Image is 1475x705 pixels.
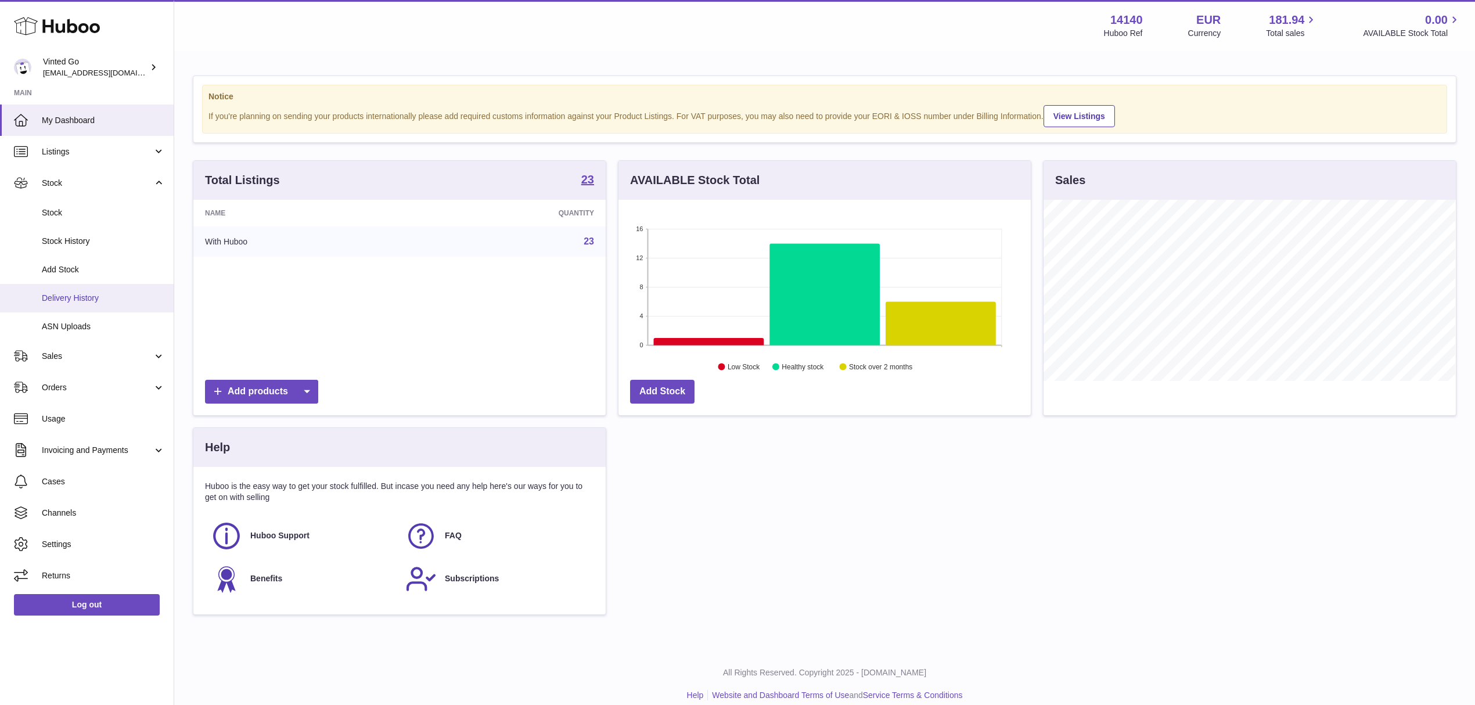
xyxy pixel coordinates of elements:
[42,445,153,456] span: Invoicing and Payments
[42,236,165,247] span: Stock History
[42,146,153,157] span: Listings
[208,103,1441,127] div: If you're planning on sending your products internationally please add required customs informati...
[42,476,165,487] span: Cases
[42,264,165,275] span: Add Stock
[42,382,153,393] span: Orders
[42,178,153,189] span: Stock
[250,573,282,584] span: Benefits
[43,56,147,78] div: Vinted Go
[42,413,165,425] span: Usage
[42,115,165,126] span: My Dashboard
[42,351,153,362] span: Sales
[43,68,171,77] span: [EMAIL_ADDRESS][DOMAIN_NAME]
[636,254,643,261] text: 12
[581,174,594,188] a: 23
[1363,12,1461,39] a: 0.00 AVAILABLE Stock Total
[639,283,643,290] text: 8
[1266,28,1318,39] span: Total sales
[639,312,643,319] text: 4
[1363,28,1461,39] span: AVAILABLE Stock Total
[636,225,643,232] text: 16
[211,520,394,552] a: Huboo Support
[42,570,165,581] span: Returns
[445,530,462,541] span: FAQ
[1269,12,1304,28] span: 181.94
[42,293,165,304] span: Delivery History
[1104,28,1143,39] div: Huboo Ref
[445,573,499,584] span: Subscriptions
[782,363,824,371] text: Healthy stock
[1044,105,1115,127] a: View Listings
[193,226,411,257] td: With Huboo
[205,172,280,188] h3: Total Listings
[1110,12,1143,28] strong: 14140
[211,563,394,595] a: Benefits
[1188,28,1221,39] div: Currency
[639,341,643,348] text: 0
[411,200,606,226] th: Quantity
[205,481,594,503] p: Huboo is the easy way to get your stock fulfilled. But incase you need any help here's our ways f...
[1055,172,1085,188] h3: Sales
[1266,12,1318,39] a: 181.94 Total sales
[849,363,912,371] text: Stock over 2 months
[205,440,230,455] h3: Help
[250,530,310,541] span: Huboo Support
[687,690,704,700] a: Help
[14,59,31,76] img: internalAdmin-14140@internal.huboo.com
[42,207,165,218] span: Stock
[581,174,594,185] strong: 23
[584,236,594,246] a: 23
[42,539,165,550] span: Settings
[708,690,962,701] li: and
[184,667,1466,678] p: All Rights Reserved. Copyright 2025 - [DOMAIN_NAME]
[1425,12,1448,28] span: 0.00
[1196,12,1221,28] strong: EUR
[42,321,165,332] span: ASN Uploads
[193,200,411,226] th: Name
[863,690,963,700] a: Service Terms & Conditions
[712,690,849,700] a: Website and Dashboard Terms of Use
[728,363,760,371] text: Low Stock
[205,380,318,404] a: Add products
[630,380,695,404] a: Add Stock
[630,172,760,188] h3: AVAILABLE Stock Total
[405,520,588,552] a: FAQ
[14,594,160,615] a: Log out
[42,508,165,519] span: Channels
[208,91,1441,102] strong: Notice
[405,563,588,595] a: Subscriptions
